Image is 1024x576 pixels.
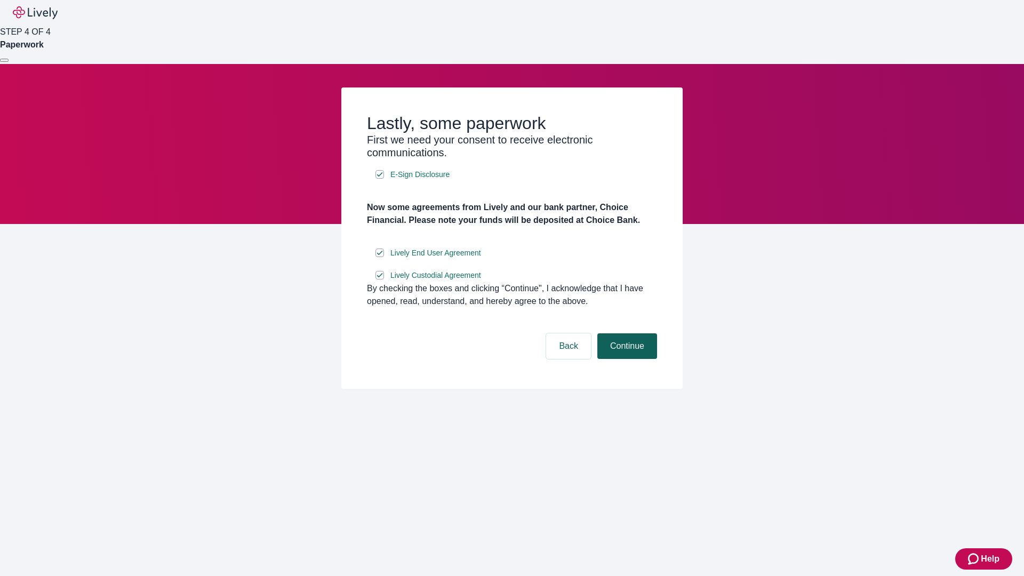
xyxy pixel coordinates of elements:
h2: Lastly, some paperwork [367,113,657,133]
img: Lively [13,6,58,19]
a: e-sign disclosure document [388,246,483,260]
button: Zendesk support iconHelp [955,548,1012,570]
span: E-Sign Disclosure [390,169,450,180]
span: Lively End User Agreement [390,247,481,259]
span: Help [981,553,999,565]
span: Lively Custodial Agreement [390,270,481,281]
a: e-sign disclosure document [388,168,452,181]
h3: First we need your consent to receive electronic communications. [367,133,657,159]
svg: Zendesk support icon [968,553,981,565]
button: Continue [597,333,657,359]
a: e-sign disclosure document [388,269,483,282]
button: Back [546,333,591,359]
h4: Now some agreements from Lively and our bank partner, Choice Financial. Please note your funds wi... [367,201,657,227]
div: By checking the boxes and clicking “Continue", I acknowledge that I have opened, read, understand... [367,282,657,308]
